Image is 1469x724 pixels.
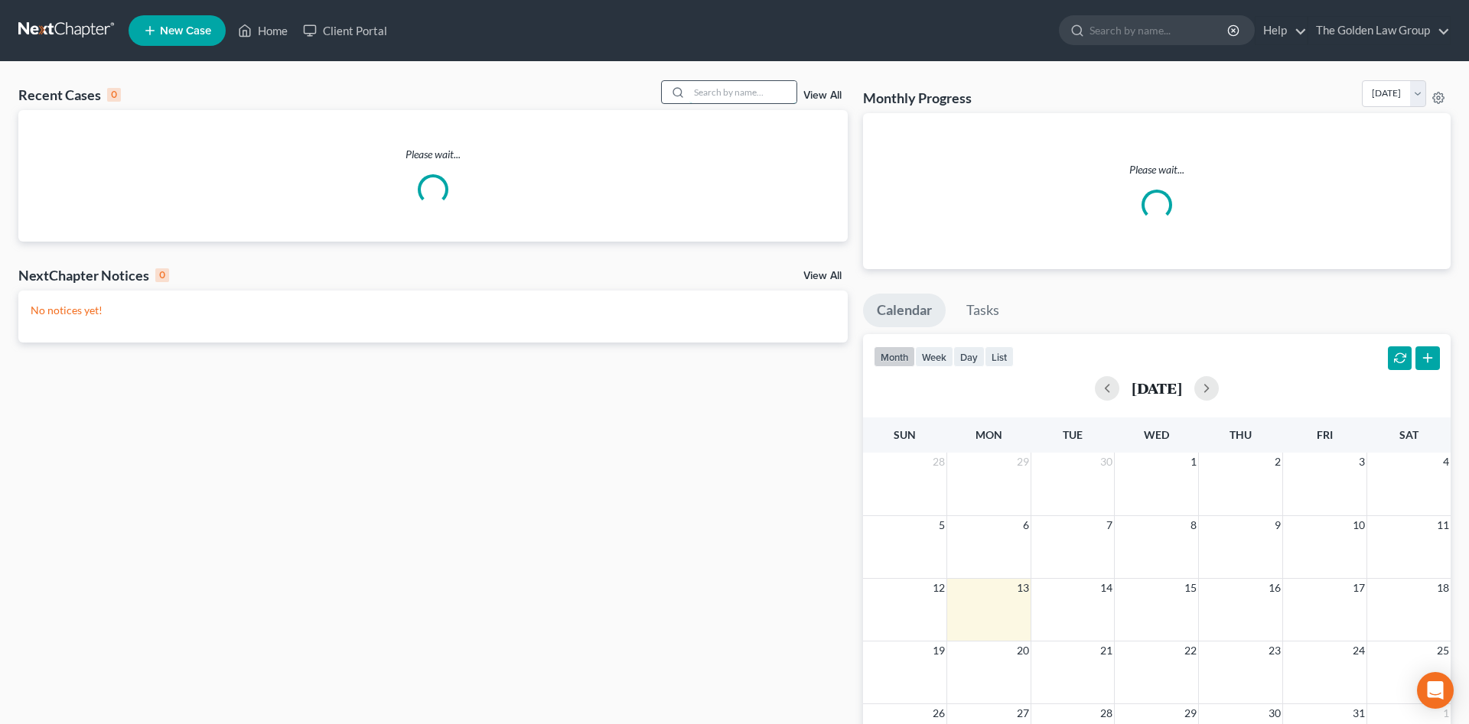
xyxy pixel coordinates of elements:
span: 3 [1357,453,1366,471]
div: 0 [155,268,169,282]
span: Thu [1230,428,1252,441]
span: 30 [1267,704,1282,722]
p: Please wait... [875,162,1438,177]
span: Mon [976,428,1002,441]
a: View All [803,271,842,281]
span: New Case [160,25,211,37]
span: Wed [1144,428,1169,441]
a: Help [1256,17,1307,44]
span: 11 [1435,516,1451,534]
span: 10 [1351,516,1366,534]
span: 5 [937,516,946,534]
span: 20 [1015,641,1031,660]
span: 28 [1099,704,1114,722]
span: Fri [1317,428,1333,441]
span: 6 [1021,516,1031,534]
div: Open Intercom Messenger [1417,672,1454,709]
span: 15 [1183,579,1198,597]
span: 21 [1099,641,1114,660]
span: 27 [1015,704,1031,722]
span: 29 [1015,453,1031,471]
span: 25 [1435,641,1451,660]
span: 9 [1273,516,1282,534]
span: 22 [1183,641,1198,660]
span: 17 [1351,579,1366,597]
span: 4 [1441,453,1451,471]
span: Sat [1399,428,1419,441]
a: Tasks [953,294,1013,327]
a: Client Portal [295,17,395,44]
input: Search by name... [1090,16,1230,44]
span: 18 [1435,579,1451,597]
a: The Golden Law Group [1308,17,1450,44]
span: 1 [1189,453,1198,471]
span: 13 [1015,579,1031,597]
span: 24 [1351,641,1366,660]
button: day [953,346,985,367]
div: Recent Cases [18,86,121,104]
div: 0 [107,88,121,102]
input: Search by name... [689,81,796,103]
span: 29 [1183,704,1198,722]
span: 31 [1351,704,1366,722]
h3: Monthly Progress [863,89,972,107]
span: 16 [1267,579,1282,597]
h2: [DATE] [1132,380,1182,396]
a: View All [803,90,842,101]
span: 28 [931,453,946,471]
span: Tue [1063,428,1083,441]
button: week [915,346,953,367]
span: 19 [931,641,946,660]
span: 14 [1099,579,1114,597]
div: NextChapter Notices [18,266,169,284]
span: 2 [1273,453,1282,471]
span: 30 [1099,453,1114,471]
p: No notices yet! [31,303,835,318]
span: 12 [931,579,946,597]
span: 1 [1441,704,1451,722]
span: 8 [1189,516,1198,534]
a: Calendar [863,294,946,327]
span: 7 [1105,516,1114,534]
a: Home [230,17,295,44]
p: Please wait... [18,147,848,162]
span: 26 [931,704,946,722]
button: list [985,346,1014,367]
span: Sun [894,428,916,441]
span: 23 [1267,641,1282,660]
button: month [874,346,915,367]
